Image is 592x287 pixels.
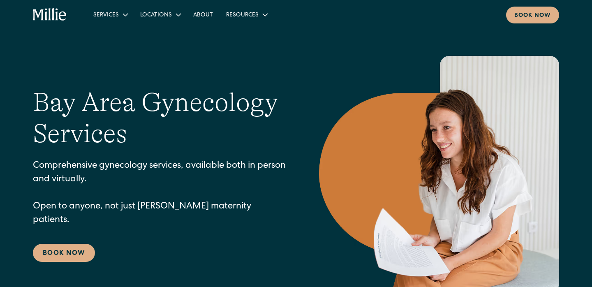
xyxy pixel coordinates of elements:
div: Resources [226,11,259,20]
div: Services [87,8,134,21]
div: Locations [140,11,172,20]
div: Resources [220,8,273,21]
a: About [187,8,220,21]
div: Book now [514,12,551,20]
a: Book now [506,7,559,23]
a: Book Now [33,244,95,262]
div: Services [93,11,119,20]
p: Comprehensive gynecology services, available both in person and virtually. Open to anyone, not ju... [33,160,286,227]
div: Locations [134,8,187,21]
a: home [33,8,67,21]
h1: Bay Area Gynecology Services [33,87,286,150]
